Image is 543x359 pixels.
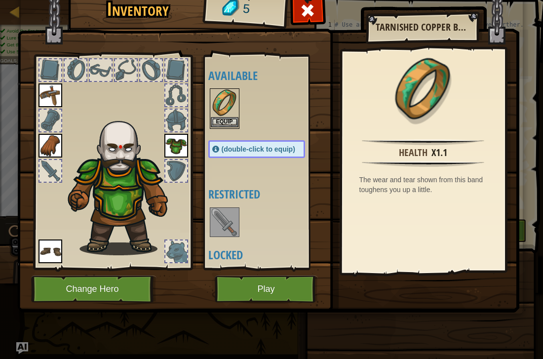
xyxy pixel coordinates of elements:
img: portrait.png [39,239,62,263]
h4: Locked [208,248,325,261]
img: portrait.png [39,83,62,107]
div: x1.1 [431,146,447,160]
img: portrait.png [211,89,238,117]
img: portrait.png [211,208,238,236]
img: portrait.png [391,58,455,122]
button: Change Hero [31,276,156,303]
span: (double-click to equip) [222,145,295,153]
img: hr.png [362,139,484,145]
h2: Tarnished Copper Band [376,22,468,33]
img: goliath_hair.png [63,112,184,255]
img: hr.png [362,161,484,167]
h4: Restricted [208,188,325,200]
img: portrait.png [39,134,62,158]
div: The wear and tear shown from this band toughens you up a little. [359,175,492,195]
img: portrait.png [164,134,188,158]
h4: Available [208,69,325,82]
button: Equip [211,117,238,127]
div: Health [399,146,427,160]
button: Play [215,276,318,303]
